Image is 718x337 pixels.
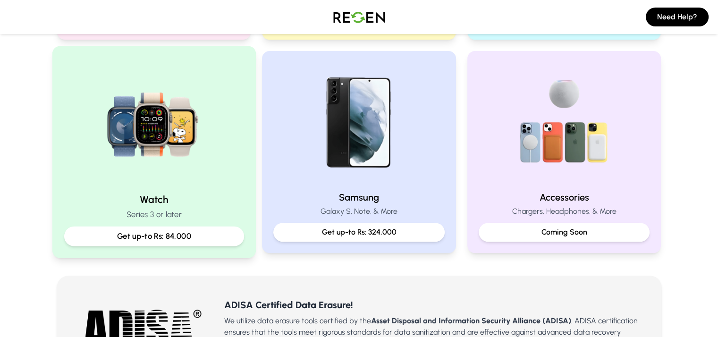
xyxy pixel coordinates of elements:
[273,206,445,217] p: Galaxy S, Note, & More
[646,8,709,26] button: Need Help?
[326,4,392,30] img: Logo
[90,58,217,185] img: Watch
[273,191,445,204] h2: Samsung
[504,62,625,183] img: Accessories
[224,298,646,312] h3: ADISA Certified Data Erasure!
[281,227,437,238] p: Get up-to Rs: 324,000
[486,227,642,238] p: Coming Soon
[64,209,244,220] p: Series 3 or later
[479,206,650,217] p: Chargers, Headphones, & More
[64,193,244,206] h2: Watch
[72,230,236,242] p: Get up-to Rs: 84,000
[298,62,419,183] img: Samsung
[371,316,571,325] b: Asset Disposal and Information Security Alliance (ADISA)
[479,191,650,204] h2: Accessories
